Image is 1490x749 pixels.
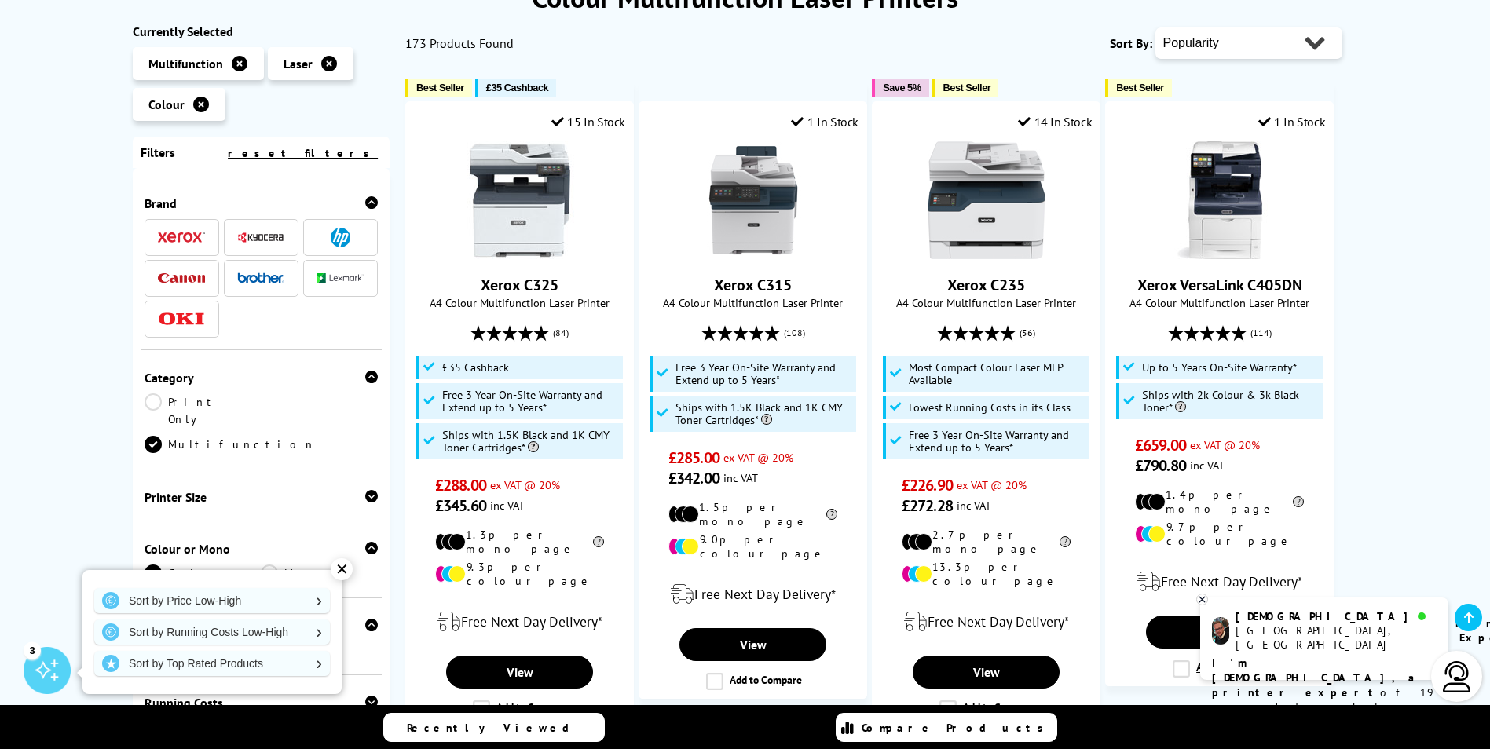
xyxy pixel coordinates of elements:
p: of 19 years! I can help you choose the right product [1212,656,1437,745]
span: Filters [141,144,175,160]
span: £35 Cashback [442,361,509,374]
button: £35 Cashback [475,79,556,97]
a: HP [317,228,364,247]
span: (108) [784,318,805,348]
label: Add to Compare [473,700,569,718]
div: Currently Selected [133,24,390,39]
span: Colour [148,97,185,112]
div: Running Costs [145,695,379,711]
span: Ships with 2k Colour & 3k Black Toner* [1142,389,1320,414]
span: ex VAT @ 20% [1190,437,1260,452]
span: Free 3 Year On-Site Warranty and Extend up to 5 Years* [909,429,1086,454]
a: Print Only [145,393,262,428]
span: Best Seller [1116,82,1164,93]
span: ex VAT @ 20% [957,477,1027,492]
a: Xerox C235 [928,247,1045,262]
span: (84) [553,318,569,348]
button: Save 5% [872,79,928,97]
span: ex VAT @ 20% [490,477,560,492]
a: Sort by Top Rated Products [94,651,330,676]
img: Xerox C315 [694,141,812,259]
span: inc VAT [957,498,991,513]
span: £345.60 [435,495,486,516]
div: 3 [24,641,41,659]
span: £659.00 [1135,435,1186,455]
button: Best Seller [405,79,472,97]
label: Add to Compare [1173,660,1269,678]
div: 1 In Stock [1258,114,1326,130]
span: £272.28 [902,495,953,516]
button: Best Seller [1105,79,1172,97]
span: £342.00 [668,468,719,488]
span: £285.00 [668,448,719,468]
span: Best Seller [416,82,464,93]
label: Add to Compare [939,700,1035,718]
li: 13.3p per colour page [902,560,1071,588]
a: Sort by Running Costs Low-High [94,619,330,645]
span: A4 Colour Multifunction Laser Printer [414,295,625,310]
a: Lexmark [317,269,364,288]
span: ex VAT @ 20% [723,450,793,465]
li: 9.7p per colour page [1135,520,1304,548]
div: 1 In Stock [791,114,858,130]
a: View [679,628,826,661]
span: 173 Products Found [405,35,514,51]
div: modal_delivery [647,572,858,616]
img: Lexmark [317,273,364,283]
span: Ships with 1.5K Black and 1K CMY Toner Cartridges* [675,401,853,426]
span: Laser [284,56,313,71]
div: [GEOGRAPHIC_DATA], [GEOGRAPHIC_DATA] [1236,623,1436,652]
a: Xerox C315 [694,247,812,262]
span: inc VAT [1190,458,1225,473]
a: Xerox C325 [461,247,579,262]
li: 1.4p per mono page [1135,488,1304,516]
div: 15 In Stock [551,114,625,130]
span: (114) [1250,318,1272,348]
div: modal_delivery [1114,560,1325,604]
a: Xerox C235 [947,275,1025,295]
img: Canon [158,273,205,283]
div: 14 In Stock [1018,114,1092,130]
span: inc VAT [723,470,758,485]
label: Add to Compare [706,673,802,690]
li: 9.3p per colour page [435,560,604,588]
span: A4 Colour Multifunction Laser Printer [647,295,858,310]
span: Recently Viewed [407,721,585,735]
li: 2.7p per mono page [902,528,1071,556]
b: I'm [DEMOGRAPHIC_DATA], a printer expert [1212,656,1419,700]
a: Xerox [158,228,205,247]
img: HP [331,228,350,247]
img: Xerox VersaLink C405DN [1161,141,1279,259]
li: 9.0p per colour page [668,532,837,561]
div: [DEMOGRAPHIC_DATA] [1236,609,1436,623]
img: Xerox C235 [928,141,1045,259]
span: (56) [1020,318,1035,348]
img: Brother [237,272,284,283]
span: Free 3 Year On-Site Warranty and Extend up to 5 Years* [442,389,620,414]
span: Lowest Running Costs in its Class [909,401,1071,414]
a: Canon [158,269,205,288]
a: Kyocera [237,228,284,247]
span: Free 3 Year On-Site Warranty and Extend up to 5 Years* [675,361,853,386]
img: OKI [158,312,205,326]
div: modal_delivery [880,600,1092,644]
img: Kyocera [237,232,284,243]
span: Ships with 1.5K Black and 1K CMY Toner Cartridges* [442,429,620,454]
a: Xerox VersaLink C405DN [1161,247,1279,262]
div: Brand [145,195,379,211]
span: Compare Products [862,721,1052,735]
span: Up to 5 Years On-Site Warranty* [1142,361,1297,374]
img: Xerox C325 [461,141,579,259]
a: View [1146,616,1292,649]
span: inc VAT [490,498,525,513]
a: Brother [237,269,284,288]
span: £790.80 [1135,455,1186,476]
div: Category [145,370,379,385]
a: Recently Viewed [383,713,605,742]
a: Xerox C315 [714,275,792,295]
span: A4 Colour Multifunction Laser Printer [880,295,1092,310]
div: Printer Size [145,489,379,505]
span: A4 Colour Multifunction Laser Printer [1114,295,1325,310]
a: Compare Products [836,713,1057,742]
span: £226.90 [902,475,953,495]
